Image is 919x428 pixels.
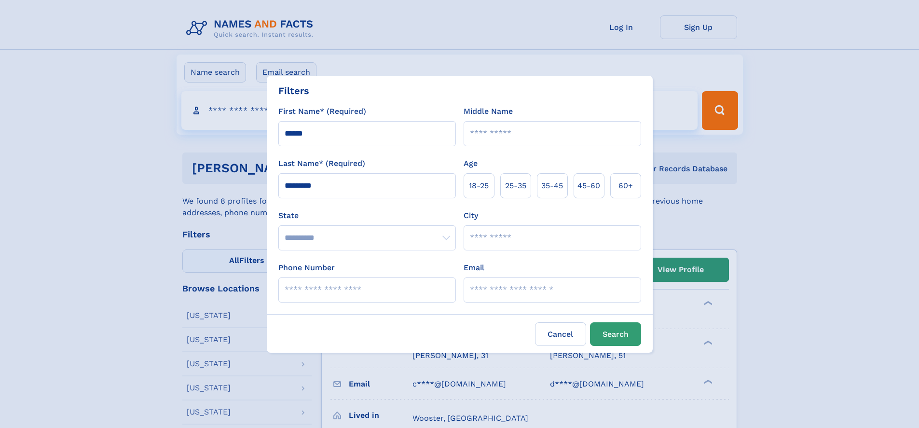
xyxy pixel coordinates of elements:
[590,322,641,346] button: Search
[469,180,489,192] span: 18‑25
[505,180,526,192] span: 25‑35
[464,262,484,274] label: Email
[541,180,563,192] span: 35‑45
[577,180,600,192] span: 45‑60
[278,106,366,117] label: First Name* (Required)
[278,83,309,98] div: Filters
[618,180,633,192] span: 60+
[464,158,478,169] label: Age
[278,210,456,221] label: State
[535,322,586,346] label: Cancel
[464,106,513,117] label: Middle Name
[278,158,365,169] label: Last Name* (Required)
[278,262,335,274] label: Phone Number
[464,210,478,221] label: City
